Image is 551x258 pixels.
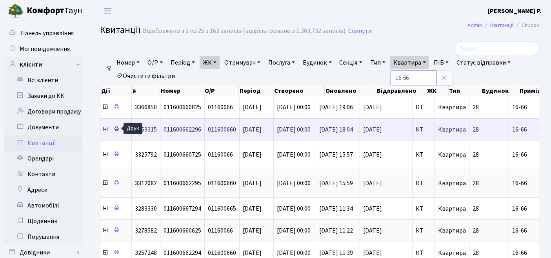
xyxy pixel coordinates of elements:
a: Адреси [4,182,82,198]
a: Щоденник [4,213,82,229]
span: [DATE] [363,206,409,212]
span: [DATE] 18:04 [319,125,353,134]
th: ЖК [426,85,449,96]
a: Контакти [4,166,82,182]
nav: breadcrumb [456,17,551,34]
b: [PERSON_NAME] Р. [488,7,542,15]
span: 01160066 [208,150,233,159]
a: Період [167,56,198,69]
a: Отримувач [221,56,264,69]
div: Друк [124,123,142,134]
span: [DATE] [363,152,409,158]
a: Орендарі [4,151,82,166]
span: Квартира [438,125,466,134]
th: Оновлено [325,85,376,96]
span: 28 [473,179,479,188]
th: Номер [160,85,204,96]
span: Квартира [438,150,466,159]
span: КТ [416,227,431,234]
a: Скинути [348,27,372,35]
a: Заявки до КК [4,88,82,104]
span: [DATE] 19:06 [319,103,353,112]
span: [DATE] 11:22 [319,226,353,235]
span: [DATE] 00:00 [277,226,311,235]
span: 28 [473,150,479,159]
span: КТ [416,104,431,110]
a: Номер [113,56,143,69]
span: [DATE] [243,204,262,213]
a: О/Р [144,56,166,69]
span: 3353315 [135,125,157,134]
span: [DATE] [363,104,409,110]
span: [DATE] [243,150,262,159]
span: 011600660 [208,179,236,188]
span: КТ [416,152,431,158]
a: Будинок [300,56,335,69]
a: Всі клієнти [4,72,82,88]
th: # [132,85,160,96]
span: Квартира [438,204,466,213]
span: [DATE] 11:34 [319,204,353,213]
span: [DATE] 00:00 [277,204,311,213]
a: Автомобілі [4,198,82,213]
span: Квартира [438,179,466,188]
a: Квартира [390,56,429,69]
span: 3278582 [135,226,157,235]
span: [DATE] 00:00 [277,103,311,112]
span: 011600662294 [164,249,201,257]
a: Тип [367,56,389,69]
a: [PERSON_NAME] Р. [488,6,542,16]
span: [DATE] [363,227,409,234]
span: [DATE] 00:00 [277,249,311,257]
input: Пошук... [454,41,539,56]
span: Квартира [438,249,466,257]
a: Послуга [265,56,298,69]
a: Секція [336,56,366,69]
span: 3283330 [135,204,157,213]
a: Квитанції [490,21,513,29]
span: 011600665 [208,204,236,213]
span: [DATE] [243,226,262,235]
span: 01160066 [208,103,233,112]
span: 28 [473,226,479,235]
span: Панель управління [21,29,74,38]
span: 011600662296 [164,125,201,134]
a: Квитанції [4,135,82,151]
a: Порушення [4,229,82,245]
span: КТ [416,250,431,256]
span: [DATE] 00:00 [277,179,311,188]
span: [DATE] 15:57 [319,150,353,159]
span: [DATE] [363,250,409,256]
a: ЖК [200,56,220,69]
b: Комфорт [27,4,64,17]
th: Будинок [481,85,519,96]
span: 011600660725 [164,150,201,159]
span: 011600660825 [164,103,201,112]
a: Панель управління [4,25,82,41]
span: [DATE] 00:00 [277,150,311,159]
span: Таун [27,4,82,18]
span: [DATE] [363,126,409,133]
th: О/Р [204,85,238,96]
span: КТ [416,126,431,133]
span: 28 [473,204,479,213]
span: 3312082 [135,179,157,188]
span: 3366850 [135,103,157,112]
span: Мої повідомлення [20,45,70,53]
span: Квартира [438,226,466,235]
span: [DATE] [243,103,262,112]
span: [DATE] [363,180,409,186]
span: 011600662295 [164,179,201,188]
span: 011600667294 [164,204,201,213]
a: Документи [4,119,82,135]
a: Admin [467,21,482,29]
a: Статус відправки [453,56,514,69]
span: [DATE] 00:00 [277,125,311,134]
th: Період [239,85,273,96]
th: Тип [449,85,482,96]
button: Переключити навігацію [98,4,118,17]
span: 011600660625 [164,226,201,235]
span: [DATE] 15:59 [319,179,353,188]
a: Мої повідомлення [4,41,82,57]
li: Список [513,21,539,30]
